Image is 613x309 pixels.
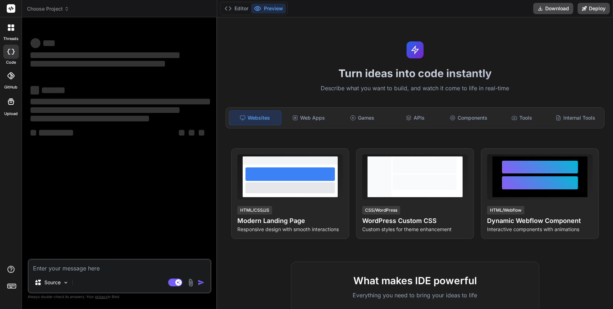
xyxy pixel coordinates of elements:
button: Download [533,3,573,14]
p: Always double-check its answers. Your in Bind [28,293,211,300]
span: Choose Project [27,5,69,12]
h4: Modern Landing Page [237,216,343,226]
p: Everything you need to bring your ideas to life [303,291,528,299]
span: privacy [95,294,108,299]
span: ‌ [31,61,165,67]
img: attachment [187,279,195,287]
h2: What makes IDE powerful [303,273,528,288]
div: Internal Tools [550,110,601,125]
span: ‌ [199,130,204,136]
label: code [6,59,16,65]
p: Responsive design with smooth interactions [237,226,343,233]
span: ‌ [31,130,36,136]
span: ‌ [42,87,65,93]
label: GitHub [4,84,17,90]
button: Preview [251,4,286,13]
h4: WordPress Custom CSS [362,216,468,226]
div: HTML/Webflow [487,206,524,214]
div: Websites [229,110,281,125]
p: Source [44,279,61,286]
p: Interactive components with animations [487,226,593,233]
label: threads [3,36,18,42]
div: Tools [496,110,548,125]
span: ‌ [31,99,210,104]
img: icon [198,279,205,286]
span: ‌ [31,107,180,113]
span: ‌ [31,116,149,121]
div: Components [443,110,495,125]
span: ‌ [31,38,40,48]
p: Describe what you want to build, and watch it come to life in real-time [221,84,609,93]
img: Pick Models [63,280,69,286]
span: ‌ [179,130,184,136]
span: ‌ [39,130,73,136]
button: Editor [222,4,251,13]
span: ‌ [31,86,39,95]
div: Games [336,110,388,125]
label: Upload [4,111,18,117]
div: CSS/WordPress [362,206,400,214]
span: ‌ [31,52,180,58]
h1: Turn ideas into code instantly [221,67,609,80]
h4: Dynamic Webflow Component [487,216,593,226]
div: HTML/CSS/JS [237,206,272,214]
span: ‌ [189,130,194,136]
p: Custom styles for theme enhancement [362,226,468,233]
button: Deploy [578,3,610,14]
div: APIs [390,110,441,125]
div: Web Apps [283,110,335,125]
span: ‌ [43,40,55,46]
